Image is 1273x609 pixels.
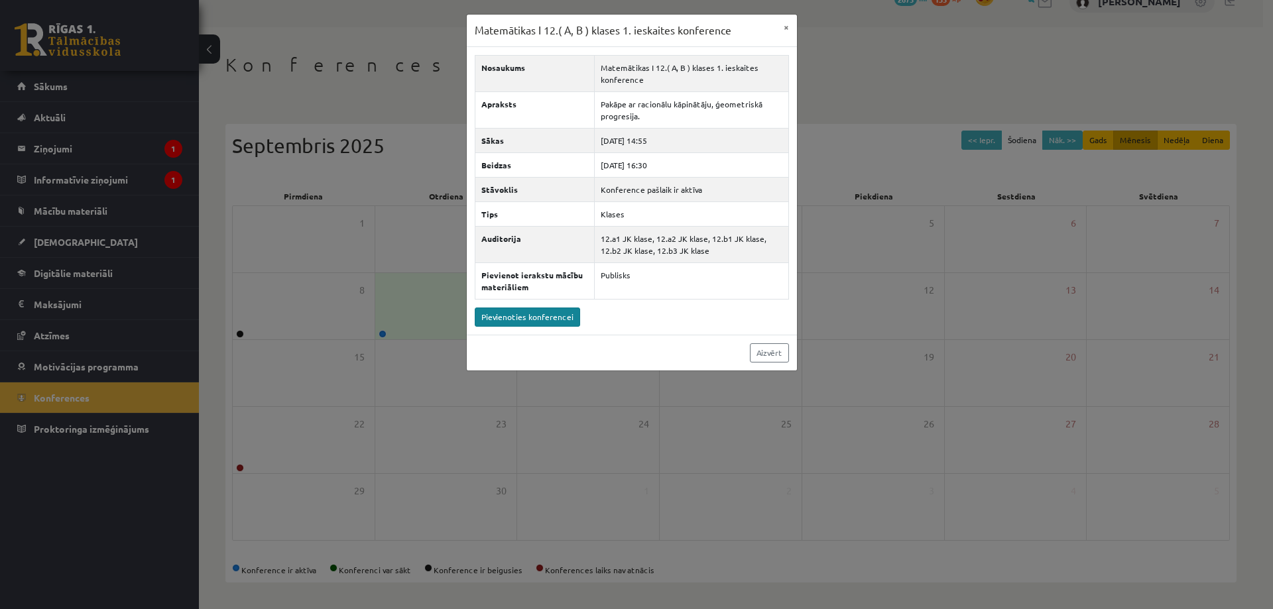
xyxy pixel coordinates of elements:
td: Konference pašlaik ir aktīva [595,177,788,201]
td: [DATE] 16:30 [595,152,788,177]
td: Klases [595,201,788,226]
th: Nosaukums [475,55,595,91]
button: × [776,15,797,40]
th: Tips [475,201,595,226]
td: 12.a1 JK klase, 12.a2 JK klase, 12.b1 JK klase, 12.b2 JK klase, 12.b3 JK klase [595,226,788,262]
td: Matemātikas I 12.( A, B ) klases 1. ieskaites konference [595,55,788,91]
a: Aizvērt [750,343,789,362]
h3: Matemātikas I 12.( A, B ) klases 1. ieskaites konference [475,23,731,38]
td: Pakāpe ar racionālu kāpinātāju, ģeometriskā progresija. [595,91,788,128]
th: Sākas [475,128,595,152]
td: Publisks [595,262,788,299]
th: Apraksts [475,91,595,128]
th: Stāvoklis [475,177,595,201]
a: Pievienoties konferencei [475,307,580,327]
th: Beidzas [475,152,595,177]
th: Auditorija [475,226,595,262]
th: Pievienot ierakstu mācību materiāliem [475,262,595,299]
td: [DATE] 14:55 [595,128,788,152]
